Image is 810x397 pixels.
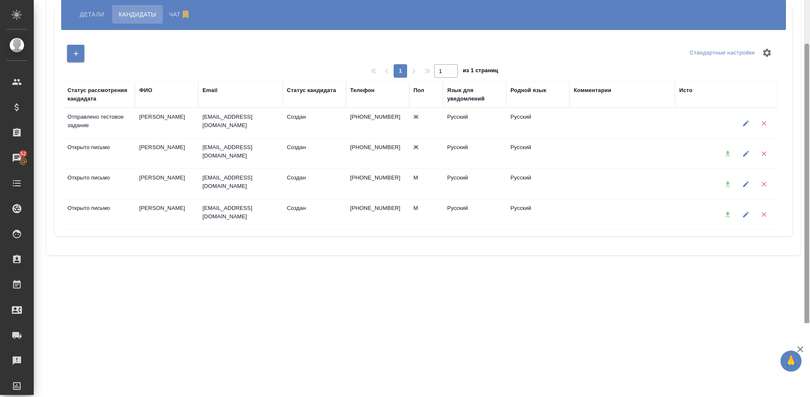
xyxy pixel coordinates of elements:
[67,86,131,103] div: Статус рассмотрения кандидата
[287,86,336,95] div: Статус кандидата
[135,200,198,229] td: [PERSON_NAME]
[757,43,777,63] span: Настроить таблицу
[135,169,198,199] td: [PERSON_NAME]
[287,114,306,120] span: Создан
[443,200,506,229] td: Русский
[409,200,443,229] td: М
[287,205,306,211] span: Создан
[119,9,156,19] span: Кандидаты
[679,86,726,95] div: История отклика
[737,206,754,223] button: Редактировать
[202,174,278,190] p: [EMAIL_ADDRESS][DOMAIN_NAME]
[510,174,531,181] span: Русский
[688,46,757,60] div: split button
[350,174,400,181] span: [PHONE_NUMBER]
[202,204,278,221] p: [EMAIL_ADDRESS][DOMAIN_NAME]
[443,109,506,138] td: Русский
[784,352,798,370] span: 🙏
[409,109,443,138] td: Ж
[135,139,198,169] td: [PERSON_NAME]
[780,351,802,372] button: 🙏
[63,139,135,169] td: Открыто письмо
[2,147,32,169] a: 52
[169,9,193,19] span: Чат
[737,175,754,193] button: Редактировать
[287,144,306,150] span: Создан
[202,113,278,130] p: [EMAIL_ADDRESS][DOMAIN_NAME]
[447,86,502,103] div: Язык для уведомлений
[737,145,754,162] button: Редактировать
[510,86,546,95] div: Родной язык
[63,169,135,199] td: Открыто письмо
[443,169,506,199] td: Русский
[202,86,217,95] div: Email
[409,169,443,199] td: М
[15,150,31,158] span: 52
[63,109,135,138] td: Отправлено тестовое задание
[755,114,772,132] button: Удалить
[443,139,506,169] td: Русский
[463,65,498,78] span: из 1 страниц
[574,86,611,95] div: Комментарии
[287,174,306,181] span: Создан
[510,144,531,150] span: Русский
[755,175,772,193] button: Удалить
[413,86,424,95] div: Пол
[350,144,400,150] span: [PHONE_NUMBER]
[350,205,400,211] span: [PHONE_NUMBER]
[350,86,375,95] div: Телефон
[135,109,198,138] td: [PERSON_NAME]
[80,9,104,19] span: Детали
[737,114,754,132] button: Редактировать
[63,200,135,229] td: Открыто письмо
[510,205,531,211] span: Русский
[755,206,772,223] button: Удалить
[139,86,152,95] div: ФИО
[202,143,278,160] p: [EMAIL_ADDRESS][DOMAIN_NAME]
[510,114,531,120] span: Русский
[409,139,443,169] td: Ж
[755,145,772,162] button: Удалить
[350,114,400,120] span: [PHONE_NUMBER]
